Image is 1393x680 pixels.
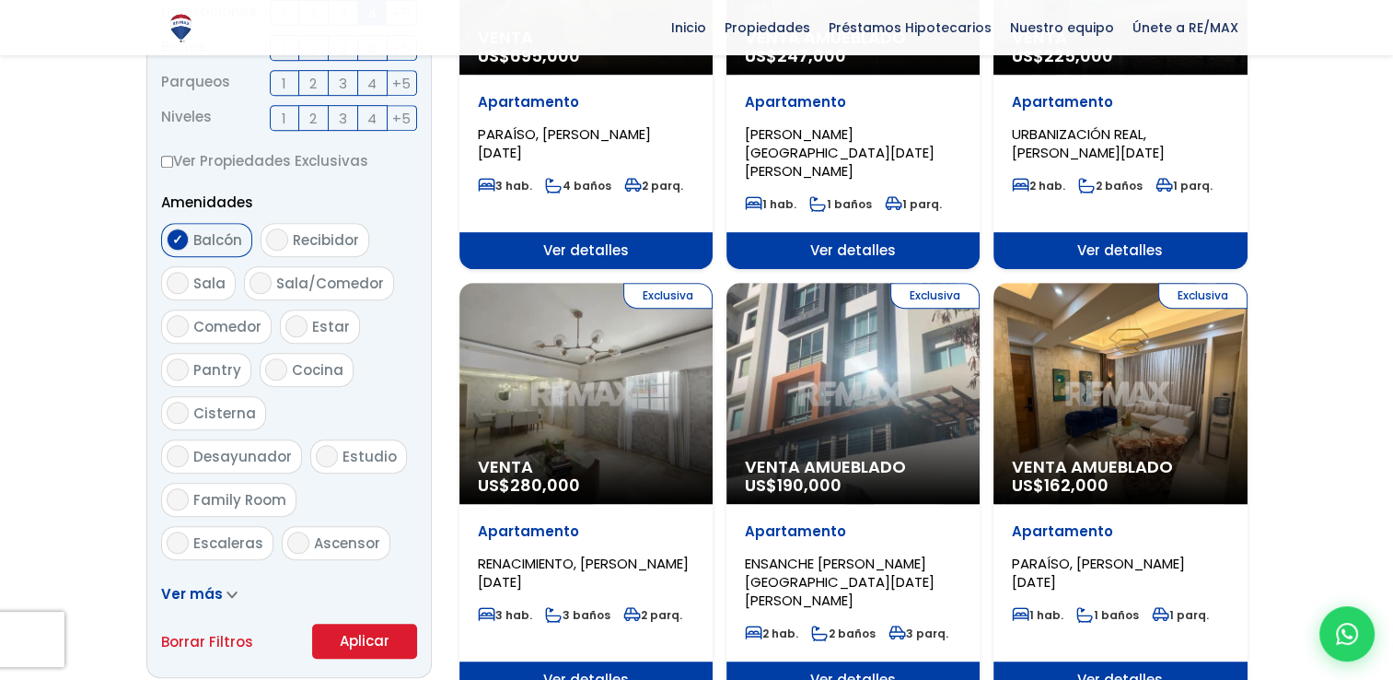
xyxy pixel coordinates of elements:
span: 1 hab. [745,196,796,212]
p: Amenidades [161,191,417,214]
span: ENSANCHE [PERSON_NAME][GEOGRAPHIC_DATA][DATE][PERSON_NAME] [745,554,934,610]
span: 2 parq. [623,607,682,623]
span: Ver más [161,584,223,604]
span: 4 [367,107,377,130]
span: Escaleras [193,533,263,553]
span: 1 [282,107,286,130]
input: Cisterna [167,402,189,424]
span: 4 baños [545,178,611,193]
button: Aplicar [312,624,417,659]
input: Pantry [167,358,189,381]
span: Préstamos Hipotecarios [819,14,1001,41]
span: Sala [193,274,226,293]
span: Ascensor [314,533,380,553]
span: 2 [309,107,317,130]
span: Comedor [193,317,261,336]
input: Recibidor [266,229,288,251]
span: 190,000 [777,474,842,497]
span: Ver detalles [993,232,1247,269]
label: Ver Propiedades Exclusivas [161,149,417,172]
span: +5 [392,72,411,95]
span: Venta [478,458,694,476]
span: Niveles [161,105,212,131]
input: Estudio [316,445,338,467]
input: Balcón [167,229,189,251]
span: 2 hab. [745,626,798,641]
span: US$ [745,44,846,67]
span: US$ [478,474,580,497]
span: +5 [392,107,411,130]
input: Family Room [167,488,189,510]
span: Desayunador [193,447,292,466]
p: Apartamento [1012,522,1228,541]
a: Borrar Filtros [161,630,253,653]
span: 1 parq. [1155,178,1213,193]
input: Comedor [167,315,189,337]
span: PARAÍSO, [PERSON_NAME][DATE] [1012,554,1185,592]
span: 3 [339,72,347,95]
a: Ver más [161,584,238,604]
span: US$ [1012,474,1109,497]
span: 3 hab. [478,178,532,193]
span: Cocina [292,360,343,380]
span: Únete a RE/MAX [1123,14,1248,41]
span: 1 baños [1076,607,1139,623]
span: 3 baños [545,607,610,623]
span: Inicio [662,14,715,41]
span: 280,000 [510,474,580,497]
span: Estudio [342,447,397,466]
span: 2 baños [1078,178,1143,193]
span: 2 baños [811,626,876,641]
span: URBANIZACIÓN REAL, [PERSON_NAME][DATE] [1012,124,1165,162]
span: Venta Amueblado [745,458,961,476]
span: 1 [282,72,286,95]
input: Estar [285,315,308,337]
span: 4 [367,72,377,95]
input: Sala/Comedor [250,272,272,294]
span: 3 hab. [478,607,532,623]
input: Ascensor [287,532,309,554]
span: Cisterna [193,404,256,423]
span: [PERSON_NAME][GEOGRAPHIC_DATA][DATE][PERSON_NAME] [745,124,934,181]
span: Exclusiva [1158,283,1248,309]
span: 1 parq. [885,196,942,212]
input: Desayunador [167,445,189,467]
span: US$ [745,474,842,497]
span: 695,000 [510,44,580,67]
span: Ver detalles [459,232,713,269]
span: PARAÍSO, [PERSON_NAME][DATE] [478,124,651,162]
span: 2 hab. [1012,178,1065,193]
span: 3 parq. [888,626,948,641]
p: Apartamento [745,522,961,541]
span: Venta Amueblado [1012,458,1228,476]
input: Ver Propiedades Exclusivas [161,156,173,168]
span: Parqueos [161,70,230,96]
span: Propiedades [715,14,819,41]
span: 1 hab. [1012,607,1063,623]
p: Apartamento [1012,93,1228,111]
input: Sala [167,272,189,294]
span: US$ [1012,44,1113,67]
span: Exclusiva [890,283,980,309]
span: Nuestro equipo [1001,14,1123,41]
span: Pantry [193,360,241,380]
span: RENACIMIENTO, [PERSON_NAME][DATE] [478,554,689,592]
span: 247,000 [777,44,846,67]
p: Apartamento [745,93,961,111]
input: Escaleras [167,532,189,554]
span: US$ [478,44,580,67]
img: Logo de REMAX [165,12,197,44]
span: 1 baños [809,196,872,212]
span: Ver detalles [726,232,980,269]
span: Sala/Comedor [276,274,384,293]
span: Recibidor [293,230,359,250]
span: Exclusiva [623,283,713,309]
span: 3 [339,107,347,130]
span: Estar [312,317,350,336]
span: Family Room [193,490,286,510]
span: 162,000 [1044,474,1109,497]
input: Cocina [265,358,287,381]
span: 1 parq. [1152,607,1209,623]
span: 225,000 [1044,44,1113,67]
span: 2 [309,72,317,95]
